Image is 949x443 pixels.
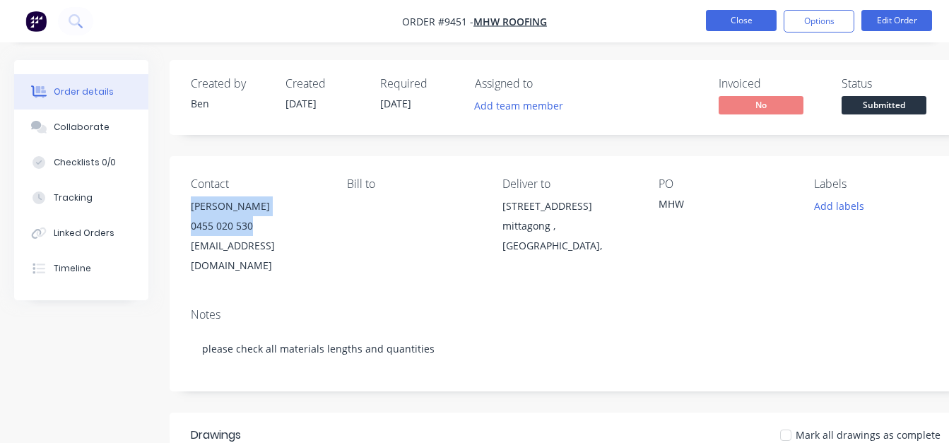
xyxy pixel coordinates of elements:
button: Order details [14,74,148,110]
button: Tracking [14,180,148,215]
div: Ben [191,96,269,111]
button: Close [706,10,777,31]
span: Submitted [842,96,926,114]
div: MHW [659,196,792,216]
div: [STREET_ADDRESS] [502,196,636,216]
button: Collaborate [14,110,148,145]
span: [DATE] [285,97,317,110]
div: Deliver to [502,177,636,191]
span: [DATE] [380,97,411,110]
button: Timeline [14,251,148,286]
div: Tracking [54,191,93,204]
button: Add labels [806,196,871,215]
img: Factory [25,11,47,32]
div: [PERSON_NAME] [191,196,324,216]
span: No [719,96,803,114]
div: Collaborate [54,121,110,134]
button: Add team member [475,96,571,115]
div: please check all materials lengths and quantities [191,327,948,370]
button: Submitted [842,96,926,117]
div: Created [285,77,363,90]
div: Required [380,77,458,90]
span: Order #9451 - [402,15,473,28]
div: Linked Orders [54,227,114,240]
div: Created by [191,77,269,90]
div: [PERSON_NAME]0455 020 530[EMAIL_ADDRESS][DOMAIN_NAME] [191,196,324,276]
button: Edit Order [861,10,932,31]
button: Linked Orders [14,215,148,251]
div: mittagong , [GEOGRAPHIC_DATA], [502,216,636,256]
div: Contact [191,177,324,191]
button: Checklists 0/0 [14,145,148,180]
a: MHW Roofing [473,15,547,28]
div: 0455 020 530 [191,216,324,236]
div: Labels [814,177,948,191]
div: Bill to [347,177,481,191]
button: Options [784,10,854,33]
div: Checklists 0/0 [54,156,116,169]
div: Assigned to [475,77,616,90]
div: Order details [54,85,114,98]
div: Invoiced [719,77,825,90]
div: [STREET_ADDRESS]mittagong , [GEOGRAPHIC_DATA], [502,196,636,256]
button: Add team member [467,96,571,115]
div: Notes [191,308,948,321]
div: [EMAIL_ADDRESS][DOMAIN_NAME] [191,236,324,276]
div: Status [842,77,948,90]
div: Timeline [54,262,91,275]
div: PO [659,177,792,191]
span: Mark all drawings as complete [796,427,941,442]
